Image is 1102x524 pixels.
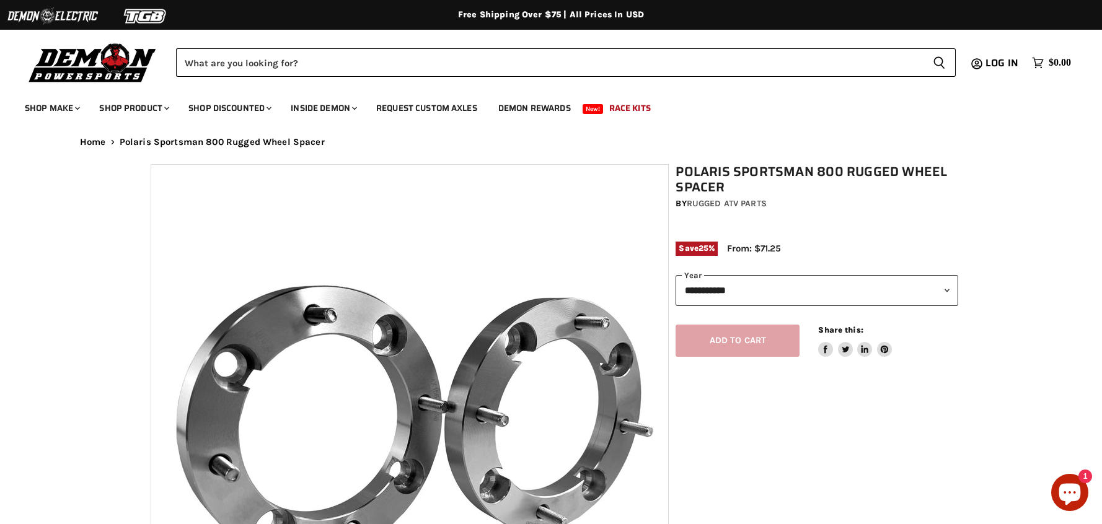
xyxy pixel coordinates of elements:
[55,137,1047,147] nav: Breadcrumbs
[676,275,958,305] select: year
[6,4,99,28] img: Demon Electric Logo 2
[176,48,956,77] form: Product
[727,243,781,254] span: From: $71.25
[1049,57,1071,69] span: $0.00
[120,137,325,147] span: Polaris Sportsman 800 Rugged Wheel Spacer
[179,95,279,121] a: Shop Discounted
[687,198,767,209] a: Rugged ATV Parts
[600,95,660,121] a: Race Kits
[985,55,1018,71] span: Log in
[676,164,958,195] h1: Polaris Sportsman 800 Rugged Wheel Spacer
[583,104,604,114] span: New!
[980,58,1026,69] a: Log in
[923,48,956,77] button: Search
[1026,54,1077,72] a: $0.00
[90,95,177,121] a: Shop Product
[15,95,87,121] a: Shop Make
[80,137,106,147] a: Home
[281,95,364,121] a: Inside Demon
[176,48,923,77] input: Search
[676,242,718,255] span: Save %
[818,325,863,334] span: Share this:
[699,243,708,253] span: 25
[676,197,958,211] div: by
[25,40,161,84] img: Demon Powersports
[1047,474,1092,514] inbox-online-store-chat: Shopify online store chat
[367,95,487,121] a: Request Custom Axles
[489,95,580,121] a: Demon Rewards
[15,90,1068,121] ul: Main menu
[818,325,892,357] aside: Share this:
[55,9,1047,20] div: Free Shipping Over $75 | All Prices In USD
[99,4,192,28] img: TGB Logo 2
